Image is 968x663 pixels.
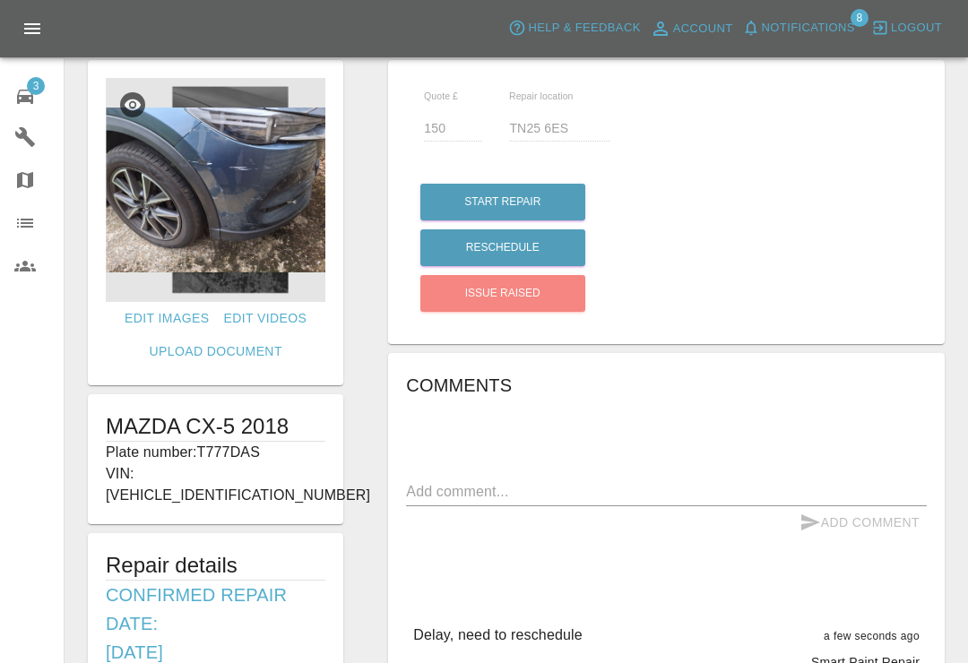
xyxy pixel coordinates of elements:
p: Delay, need to reschedule [413,624,582,646]
h1: MAZDA CX-5 2018 [106,412,325,441]
span: Logout [891,18,942,39]
span: Help & Feedback [528,18,640,39]
button: Logout [867,14,946,42]
a: Edit Images [117,302,216,335]
button: Start Repair [420,184,585,220]
a: Edit Videos [216,302,314,335]
button: Notifications [738,14,860,42]
span: a few seconds ago [824,630,920,642]
span: Quote £ [424,90,458,101]
span: Repair location [509,90,574,101]
span: Notifications [762,18,855,39]
p: VIN: [VEHICLE_IDENTIFICATION_NUMBER] [106,463,325,506]
h6: Comments [406,371,927,400]
span: Account [673,19,733,39]
a: Account [645,14,738,43]
button: Help & Feedback [504,14,644,42]
h5: Repair details [106,551,325,580]
a: Upload Document [142,335,289,368]
span: 3 [27,77,45,95]
button: Reschedule [420,229,585,266]
span: 8 [851,9,869,27]
img: fbc3630e-5c57-4b44-b9b4-2c272d98daf5 [106,78,325,302]
p: Plate number: T777DAS [106,442,325,463]
button: Open drawer [11,7,54,50]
